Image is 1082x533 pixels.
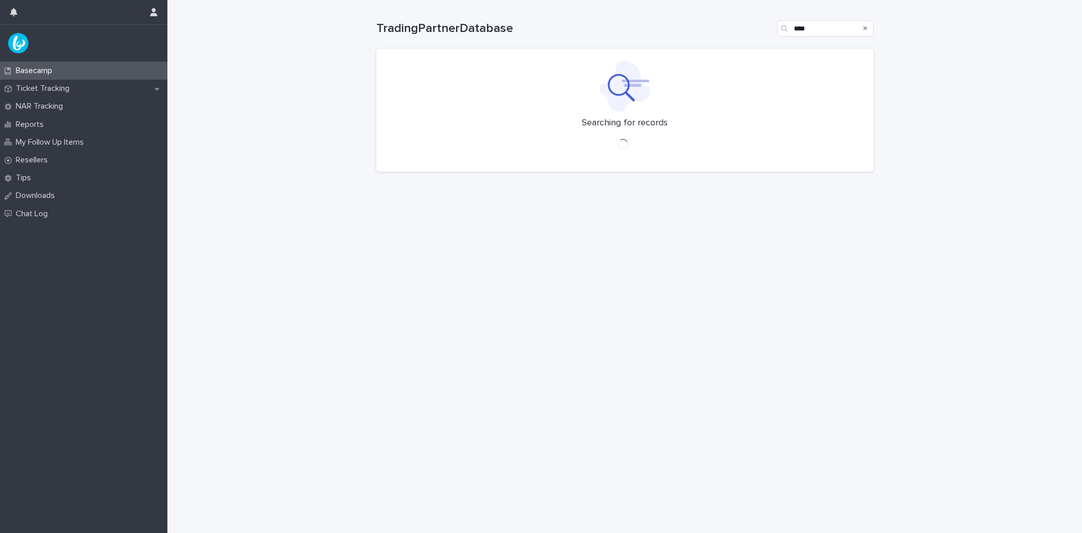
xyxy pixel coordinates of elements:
input: Search [777,20,874,37]
p: Tips [12,173,39,183]
p: Searching for records [582,118,668,129]
h1: TradingPartnerDatabase [376,21,773,36]
p: Ticket Tracking [12,84,78,93]
img: UPKZpZA3RCu7zcH4nw8l [8,33,28,53]
p: NAR Tracking [12,102,71,111]
p: Reports [12,120,52,129]
p: Downloads [12,191,63,201]
p: Resellers [12,155,56,165]
p: Chat Log [12,209,56,219]
p: My Follow Up Items [12,138,92,147]
p: Basecamp [12,66,60,76]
